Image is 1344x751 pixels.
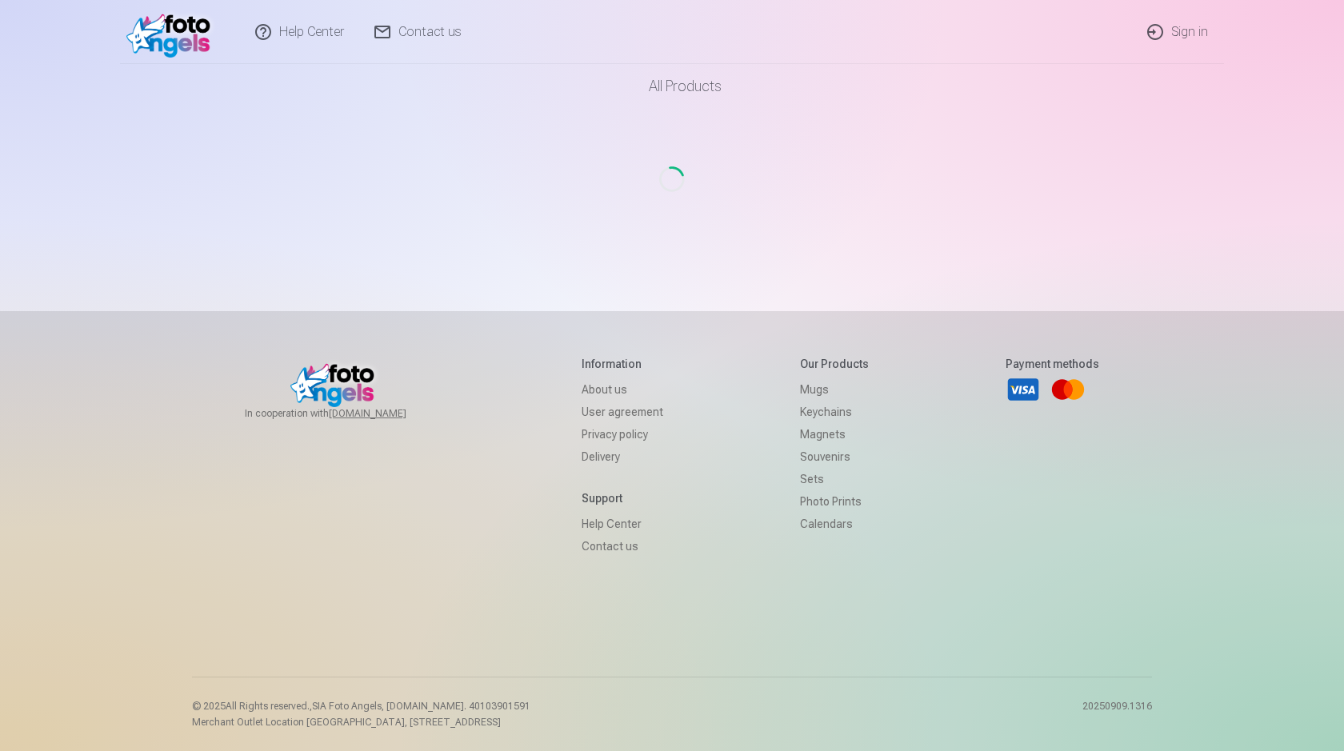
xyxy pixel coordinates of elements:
[192,716,530,729] p: Merchant Outlet Location [GEOGRAPHIC_DATA], [STREET_ADDRESS]
[800,423,869,445] a: Magnets
[800,513,869,535] a: Calendars
[800,378,869,401] a: Mugs
[192,700,530,713] p: © 2025 All Rights reserved. ,
[800,356,869,372] h5: Our products
[582,401,663,423] a: User agreement
[329,407,445,420] a: [DOMAIN_NAME]
[582,490,663,506] h5: Support
[312,701,530,712] span: SIA Foto Angels, [DOMAIN_NAME]. 40103901591
[1082,700,1152,729] p: 20250909.1316
[800,445,869,468] a: Souvenirs
[604,64,741,109] a: All products
[582,535,663,557] a: Contact us
[582,445,663,468] a: Delivery
[800,490,869,513] a: Photo prints
[582,356,663,372] h5: Information
[800,401,869,423] a: Keychains
[1006,372,1041,407] a: Visa
[582,513,663,535] a: Help Center
[800,468,869,490] a: Sets
[126,6,218,58] img: /v1
[582,423,663,445] a: Privacy policy
[582,378,663,401] a: About us
[245,407,445,420] span: In cooperation with
[1050,372,1086,407] a: Mastercard
[1006,356,1099,372] h5: Payment methods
